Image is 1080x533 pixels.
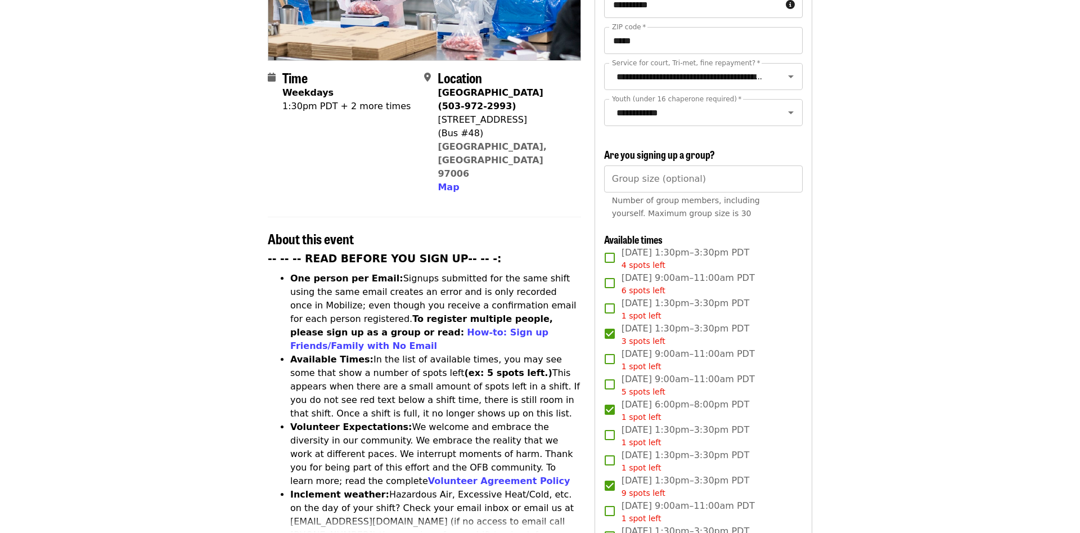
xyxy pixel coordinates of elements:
strong: [GEOGRAPHIC_DATA] (503-972-2993) [438,87,543,111]
span: 1 spot left [622,362,661,371]
span: [DATE] 9:00am–11:00am PDT [622,347,755,373]
span: [DATE] 9:00am–11:00am PDT [622,271,755,297]
label: Youth (under 16 chaperone required) [612,96,741,102]
i: calendar icon [268,72,276,83]
span: [DATE] 9:00am–11:00am PDT [622,499,755,525]
span: [DATE] 1:30pm–3:30pm PDT [622,449,749,474]
span: [DATE] 6:00pm–8:00pm PDT [622,398,749,423]
span: Location [438,68,482,87]
span: Map [438,182,459,192]
span: Number of group members, including yourself. Maximum group size is 30 [612,196,760,218]
strong: Volunteer Expectations: [290,422,412,432]
i: map-marker-alt icon [424,72,431,83]
span: [DATE] 1:30pm–3:30pm PDT [622,423,749,449]
strong: Weekdays [282,87,334,98]
span: 9 spots left [622,489,665,498]
strong: -- -- -- READ BEFORE YOU SIGN UP-- -- -: [268,253,502,265]
input: [object Object] [604,165,803,192]
input: ZIP code [604,27,803,54]
strong: To register multiple people, please sign up as a group or read: [290,313,553,338]
label: Service for court, Tri-met, fine repayment? [612,60,760,66]
strong: Inclement weather: [290,489,389,500]
span: [DATE] 9:00am–11:00am PDT [622,373,755,398]
button: Map [438,181,459,194]
span: [DATE] 1:30pm–3:30pm PDT [622,246,749,271]
span: About this event [268,229,354,248]
li: Signups submitted for the same shift using the same email creates an error and is only recorded o... [290,272,581,353]
span: 1 spot left [622,463,661,472]
a: Volunteer Agreement Policy [428,476,570,486]
div: (Bus #48) [438,127,571,140]
span: 1 spot left [622,514,661,523]
span: 1 spot left [622,311,661,320]
span: [DATE] 1:30pm–3:30pm PDT [622,297,749,322]
strong: (ex: 5 spots left.) [464,368,552,378]
span: 4 spots left [622,261,665,270]
button: Open [783,105,799,120]
div: [STREET_ADDRESS] [438,113,571,127]
span: [DATE] 1:30pm–3:30pm PDT [622,322,749,347]
span: Are you signing up a group? [604,147,715,162]
span: 6 spots left [622,286,665,295]
span: 1 spot left [622,413,661,422]
span: Available times [604,232,663,247]
span: [DATE] 1:30pm–3:30pm PDT [622,474,749,499]
li: We welcome and embrace the diversity in our community. We embrace the reality that we work at dif... [290,420,581,488]
label: ZIP code [612,24,646,30]
span: 5 spots left [622,387,665,396]
a: [GEOGRAPHIC_DATA], [GEOGRAPHIC_DATA] 97006 [438,141,547,179]
button: Open [783,69,799,84]
a: How-to: Sign up Friends/Family with No Email [290,327,548,351]
div: 1:30pm PDT + 2 more times [282,100,411,113]
strong: Available Times: [290,354,373,365]
strong: One person per Email: [290,273,403,284]
span: 1 spot left [622,438,661,447]
li: In the list of available times, you may see some that show a number of spots left This appears wh... [290,353,581,420]
span: 3 spots left [622,337,665,346]
span: Time [282,68,308,87]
